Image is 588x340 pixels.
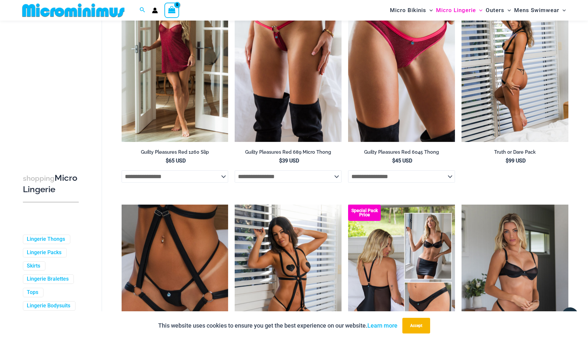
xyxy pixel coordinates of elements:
nav: Site Navigation [387,1,569,20]
a: Skirts [27,263,40,270]
a: Guilty Pleasures Red 1260 Slip [122,149,228,158]
a: Guilty Pleasures Red 6045 Thong [348,149,455,158]
iframe: TrustedSite Certified [23,22,82,152]
a: Micro BikinisMenu ToggleMenu Toggle [388,2,434,19]
a: Lingerie Thongs [27,236,65,243]
span: Menu Toggle [504,2,511,19]
span: Mens Swimwear [514,2,559,19]
a: Mens SwimwearMenu ToggleMenu Toggle [512,2,567,19]
a: Lingerie Packs [27,249,61,256]
bdi: 39 USD [279,158,299,164]
button: Accept [402,318,430,333]
a: Tops [27,289,38,296]
span: $ [166,158,169,164]
h2: Guilty Pleasures Red 6045 Thong [348,149,455,155]
bdi: 99 USD [506,158,526,164]
span: $ [392,158,395,164]
a: Learn more [367,322,397,329]
bdi: 65 USD [166,158,186,164]
bdi: 45 USD [392,158,412,164]
span: Menu Toggle [559,2,566,19]
span: Micro Lingerie [436,2,476,19]
span: Micro Bikinis [390,2,426,19]
img: MM SHOP LOGO FLAT [20,3,127,18]
span: $ [506,158,509,164]
a: Guilty Pleasures Red 689 Micro Thong [235,149,342,158]
a: OutersMenu ToggleMenu Toggle [484,2,512,19]
a: Micro LingerieMenu ToggleMenu Toggle [434,2,484,19]
a: Account icon link [152,8,158,13]
a: Lingerie Bralettes [27,276,69,283]
span: shopping [23,174,55,182]
a: Search icon link [140,6,145,14]
span: $ [279,158,282,164]
span: Outers [486,2,504,19]
h2: Truth or Dare Pack [462,149,568,155]
p: This website uses cookies to ensure you get the best experience on our website. [158,321,397,331]
span: Menu Toggle [426,2,433,19]
h2: Guilty Pleasures Red 689 Micro Thong [235,149,342,155]
a: View Shopping Cart, empty [164,3,179,18]
a: Truth or Dare Pack [462,149,568,158]
h2: Guilty Pleasures Red 1260 Slip [122,149,228,155]
h3: Micro Lingerie [23,173,79,195]
a: Lingerie Bodysuits [27,302,70,309]
span: Menu Toggle [476,2,482,19]
b: Special Pack Price [348,209,381,217]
